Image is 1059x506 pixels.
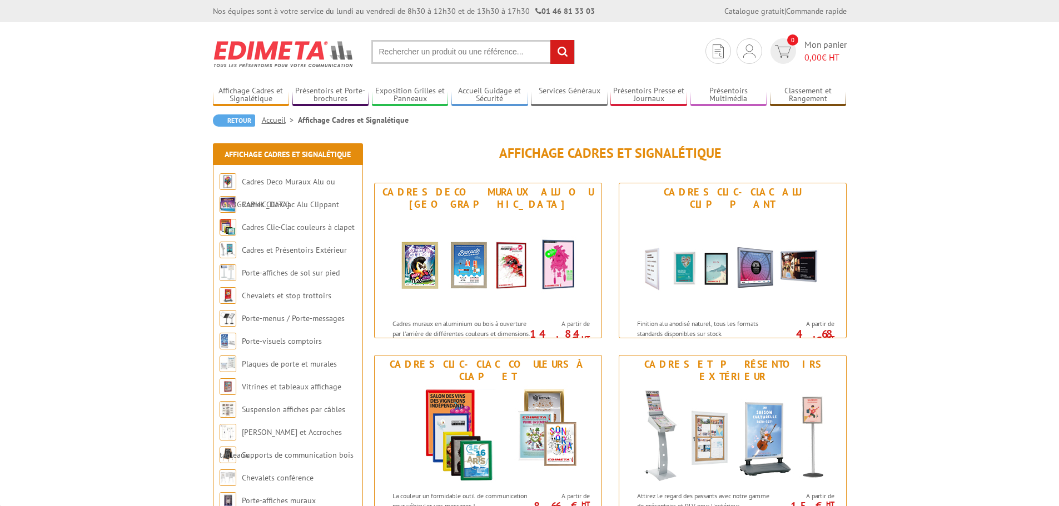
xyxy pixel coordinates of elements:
a: Plaques de porte et murales [242,359,337,369]
div: Cadres et Présentoirs Extérieur [622,358,843,383]
a: Accueil Guidage et Sécurité [451,86,528,104]
a: [PERSON_NAME] et Accroches tableaux [220,427,342,460]
h1: Affichage Cadres et Signalétique [374,146,847,161]
a: Présentoirs Presse et Journaux [610,86,687,104]
a: Cadres Clic-Clac Alu Clippant Cadres Clic-Clac Alu Clippant Finition alu anodisé naturel, tous le... [619,183,847,338]
a: Vitrines et tableaux affichage [242,382,341,392]
p: 14.84 € [528,330,590,344]
img: Porte-menus / Porte-messages [220,310,236,327]
img: Cadres Deco Muraux Alu ou Bois [385,213,591,313]
a: Supports de communication bois [242,450,354,460]
div: Cadres Deco Muraux Alu ou [GEOGRAPHIC_DATA] [377,186,599,211]
img: Vitrines et tableaux affichage [220,378,236,395]
div: Cadres Clic-Clac couleurs à clapet [377,358,599,383]
sup: HT [826,334,834,343]
span: A partir de [778,492,834,500]
input: Rechercher un produit ou une référence... [371,40,575,64]
a: Catalogue gratuit [724,6,784,16]
img: Chevalets conférence [220,469,236,486]
a: Cadres Clic-Clac Alu Clippant [242,199,339,209]
span: A partir de [533,492,590,500]
a: Commande rapide [786,6,847,16]
span: A partir de [533,319,590,328]
img: devis rapide [743,44,755,58]
div: | [724,6,847,17]
span: A partir de [778,319,834,328]
img: Porte-visuels comptoirs [220,333,236,349]
a: Porte-affiches de sol sur pied [242,268,340,278]
a: Porte-menus / Porte-messages [242,313,345,323]
span: 0 [787,34,798,46]
a: Chevalets conférence [242,473,314,483]
a: Porte-affiches muraux [242,495,316,505]
a: Porte-visuels comptoirs [242,336,322,346]
div: Nos équipes sont à votre service du lundi au vendredi de 8h30 à 12h30 et de 13h30 à 17h30 [213,6,595,17]
p: 4.68 € [772,330,834,344]
a: Retour [213,114,255,127]
img: Cadres Clic-Clac couleurs à clapet [220,219,236,236]
a: Exposition Grilles et Panneaux [372,86,449,104]
img: Cadres et Présentoirs Extérieur [630,385,836,485]
a: Cadres Clic-Clac couleurs à clapet [242,222,355,232]
img: Porte-affiches de sol sur pied [220,264,236,281]
span: Mon panier [804,38,847,64]
img: Cadres et Présentoirs Extérieur [220,242,236,258]
p: Cadres muraux en aluminium ou bois à ouverture par l'arrière de différentes couleurs et dimension... [392,319,530,357]
img: devis rapide [713,44,724,58]
a: Classement et Rangement [770,86,847,104]
img: Suspension affiches par câbles [220,401,236,418]
a: Chevalets et stop trottoirs [242,290,331,300]
img: Cimaises et Accroches tableaux [220,424,236,440]
a: Accueil [262,115,298,125]
div: Cadres Clic-Clac Alu Clippant [622,186,843,211]
span: 0,00 [804,52,822,63]
img: Edimeta [213,33,355,74]
sup: HT [581,334,590,343]
p: Finition alu anodisé naturel, tous les formats standards disponibles sur stock. [637,319,775,338]
img: Cadres Clic-Clac couleurs à clapet [385,385,591,485]
strong: 01 46 81 33 03 [535,6,595,16]
a: Affichage Cadres et Signalétique [225,149,351,159]
a: Présentoirs et Porte-brochures [292,86,369,104]
img: Chevalets et stop trottoirs [220,287,236,304]
a: Suspension affiches par câbles [242,404,345,414]
a: Cadres Deco Muraux Alu ou [GEOGRAPHIC_DATA] [220,177,335,209]
a: Cadres Deco Muraux Alu ou [GEOGRAPHIC_DATA] Cadres Deco Muraux Alu ou Bois Cadres muraux en alumi... [374,183,602,338]
img: Cadres Clic-Clac Alu Clippant [630,213,836,313]
a: Cadres et Présentoirs Extérieur [242,245,347,255]
span: € HT [804,51,847,64]
img: devis rapide [775,45,791,58]
li: Affichage Cadres et Signalétique [298,114,409,126]
a: Affichage Cadres et Signalétique [213,86,290,104]
a: devis rapide 0 Mon panier 0,00€ HT [768,38,847,64]
img: Cadres Deco Muraux Alu ou Bois [220,173,236,190]
input: rechercher [550,40,574,64]
img: Plaques de porte et murales [220,355,236,372]
a: Services Généraux [531,86,608,104]
a: Présentoirs Multimédia [690,86,767,104]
